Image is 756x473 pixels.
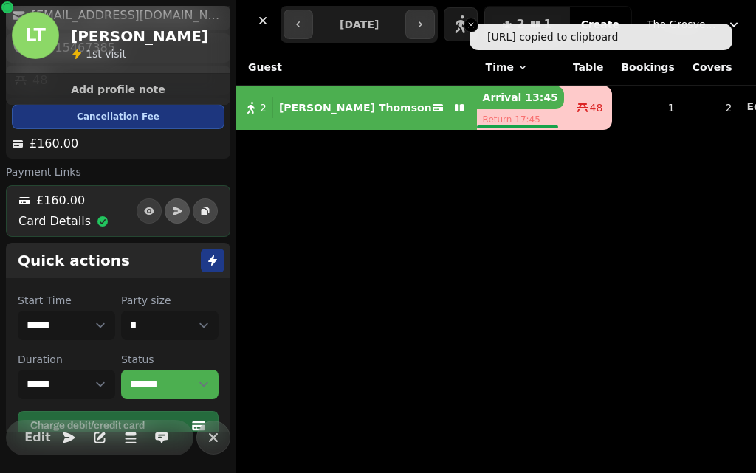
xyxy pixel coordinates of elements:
p: visit [86,46,126,61]
th: Bookings [612,49,683,86]
span: Edit [29,432,47,443]
button: Edit [23,423,52,452]
h2: [PERSON_NAME] [71,26,208,46]
span: Time [486,60,514,75]
td: 1 [612,86,683,131]
th: Guest [236,49,477,86]
div: Cancellation Fee [12,104,224,129]
th: Covers [684,49,741,86]
p: [PERSON_NAME] Thomson [279,100,432,115]
p: Arrival 13:45 [477,86,564,109]
label: Status [121,352,219,367]
span: Payment Links [6,165,81,179]
label: Start Time [18,293,115,308]
p: Card Details [18,213,91,230]
button: Add profile note [12,80,224,99]
button: 2[PERSON_NAME] Thomson [236,90,477,125]
td: 2 [684,86,741,131]
p: £160.00 [36,192,85,210]
span: Add profile note [24,84,213,94]
span: LT [25,27,46,44]
label: Duration [18,352,115,367]
h2: Quick actions [18,250,130,271]
button: Close toast [464,18,478,32]
span: 1 [86,48,92,60]
th: Table [564,49,613,86]
button: 21 [484,7,569,42]
span: st [92,48,105,60]
label: Party size [121,293,219,308]
div: [URL] copied to clipboard [487,30,618,44]
button: The Grosvenor [638,11,750,38]
span: 48 [590,100,603,115]
p: £160.00 [30,135,78,153]
span: 2 [260,100,267,115]
p: Return 17:45 [477,109,564,130]
button: Charge debit/credit card [18,411,219,441]
button: Time [486,60,529,75]
button: Create [569,7,631,42]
